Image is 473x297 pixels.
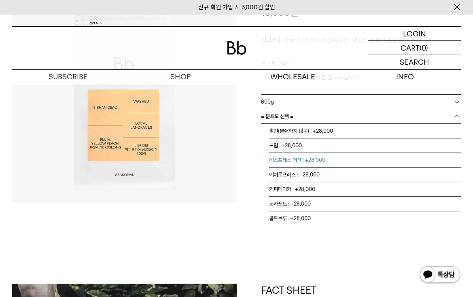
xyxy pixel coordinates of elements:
[269,211,461,226] li: 콜드브루 : +28,000
[400,55,429,69] p: SEARCH
[261,95,274,109] span: 600g
[269,197,461,211] li: 모카포트 : +28,000
[419,265,461,285] img: 카카오톡 채널 1:1 채팅 버튼
[401,41,420,55] p: CART
[420,41,428,55] p: (0)
[269,182,461,197] li: 커피메이커 : +28,000
[269,168,461,182] li: 에어로프레스 : +28,000
[269,153,461,168] li: 에스프레소 머신 : +28,000
[368,41,461,55] a: CART (0)
[227,41,246,55] img: 로고
[12,70,124,84] a: SUBSCRIBE
[269,124,461,138] li: 홀빈(분쇄하지 않음) : +28,000
[237,70,349,84] p: WHOLESALE
[124,70,236,84] a: SHOP
[269,138,461,153] li: 드립 : +28,000
[198,4,275,11] a: 신규 회원 가입 시 3,000원 할인
[261,109,293,123] span: = 분쇄도 선택 =
[403,27,426,40] p: LOGIN
[349,70,461,84] p: INFO
[368,27,461,41] a: LOGIN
